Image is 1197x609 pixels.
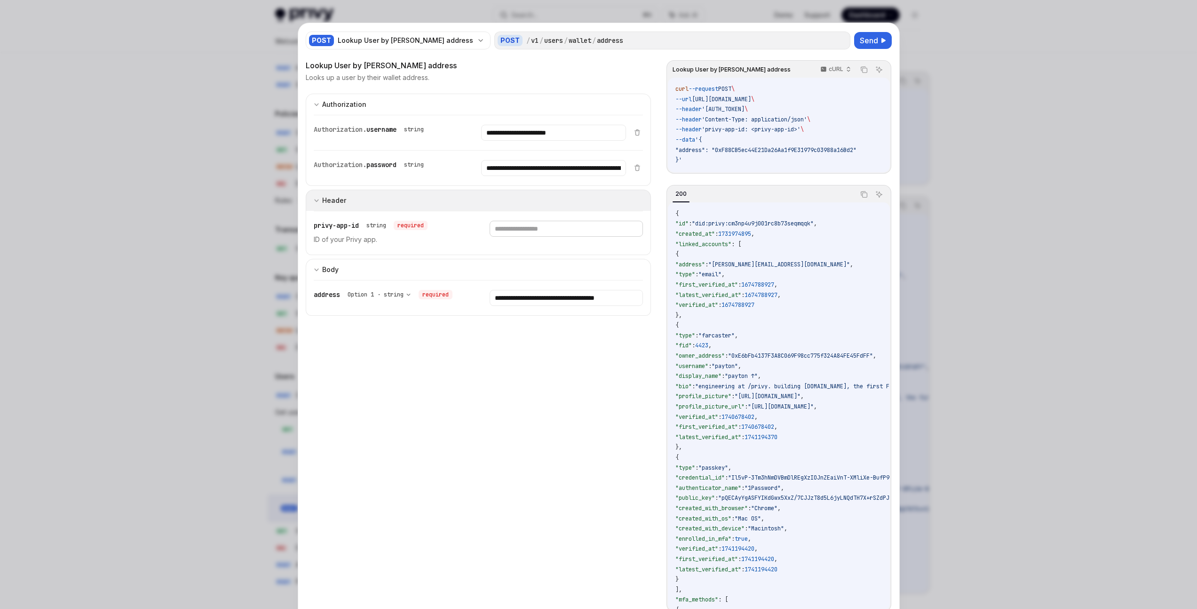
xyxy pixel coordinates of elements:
[745,105,748,113] span: \
[675,596,718,603] span: "mfa_methods"
[314,125,428,134] div: Authorization.username
[718,596,728,603] span: : [
[745,525,748,532] span: :
[702,116,807,123] span: 'Content-Type: application/json'
[695,342,708,349] span: 4423
[689,220,692,227] span: :
[718,85,731,93] span: POST
[738,555,741,563] span: :
[692,96,751,103] span: [URL][DOMAIN_NAME]
[531,36,539,45] div: v1
[314,290,340,299] span: address
[858,64,870,76] button: Copy the contents from the code block
[569,36,591,45] div: wallet
[675,96,692,103] span: --url
[675,576,679,583] span: }
[673,66,791,73] span: Lookup User by [PERSON_NAME] address
[850,261,853,268] span: ,
[675,545,718,553] span: "verified_at"
[673,188,690,200] div: 200
[698,464,728,472] span: "passkey"
[564,36,568,45] div: /
[309,35,334,46] div: POST
[708,362,712,370] span: :
[738,281,741,288] span: :
[366,222,386,229] div: string
[774,281,777,288] span: ,
[751,505,777,512] span: "Chrome"
[815,62,855,78] button: cURL
[725,352,728,360] span: :
[675,464,695,472] span: "type"
[675,505,748,512] span: "created_with_browser"
[322,99,366,110] div: Authorization
[675,220,689,227] span: "id"
[306,31,491,50] button: POSTLookup User by [PERSON_NAME] address
[761,515,764,522] span: ,
[741,281,774,288] span: 1674788927
[675,586,682,593] span: ],
[745,484,781,492] span: "1Password"
[675,105,702,113] span: --header
[718,301,721,309] span: :
[705,261,708,268] span: :
[675,423,738,431] span: "first_verified_at"
[692,383,695,390] span: :
[754,545,758,553] span: ,
[731,393,735,400] span: :
[366,160,396,169] span: password
[814,403,817,410] span: ,
[675,250,679,258] span: {
[741,291,745,299] span: :
[314,160,428,169] div: Authorization.password
[721,413,754,421] span: 1740678402
[675,413,718,421] span: "verified_at"
[731,85,735,93] span: \
[675,136,695,144] span: --data
[741,566,745,573] span: :
[306,259,651,280] button: expand input section
[708,342,712,349] span: ,
[735,535,748,543] span: true
[675,291,741,299] span: "latest_verified_at"
[675,555,738,563] span: "first_verified_at"
[748,525,784,532] span: "Macintosh"
[675,433,741,441] span: "latest_verified_at"
[728,352,873,360] span: "0xE6bFb4137F3A8C069F98cc775f324A84FE45FdFF"
[675,301,718,309] span: "verified_at"
[675,484,741,492] span: "authenticator_name"
[592,36,596,45] div: /
[314,221,428,230] div: privy-app-id
[675,494,715,502] span: "public_key"
[751,230,754,238] span: ,
[675,362,708,370] span: "username"
[721,271,725,278] span: ,
[675,454,679,461] span: {
[314,125,366,134] span: Authorization.
[873,64,885,76] button: Ask AI
[854,32,892,49] button: Send
[675,474,725,481] span: "credential_id"
[675,383,692,390] span: "bio"
[745,291,777,299] span: 1674788927
[735,515,761,522] span: "Mac OS"
[314,221,359,230] span: privy-app-id
[306,60,651,71] div: Lookup User by [PERSON_NAME] address
[873,352,876,360] span: ,
[675,372,721,380] span: "display_name"
[597,36,623,45] div: address
[675,515,731,522] span: "created_with_os"
[675,403,745,410] span: "profile_picture_url"
[728,464,731,472] span: ,
[695,271,698,278] span: :
[741,423,774,431] span: 1740678402
[314,234,467,245] p: ID of your Privy app.
[721,545,754,553] span: 1741194420
[675,443,682,451] span: },
[675,126,702,133] span: --header
[314,160,366,169] span: Authorization.
[748,505,751,512] span: :
[366,125,396,134] span: username
[731,515,735,522] span: :
[404,126,424,133] div: string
